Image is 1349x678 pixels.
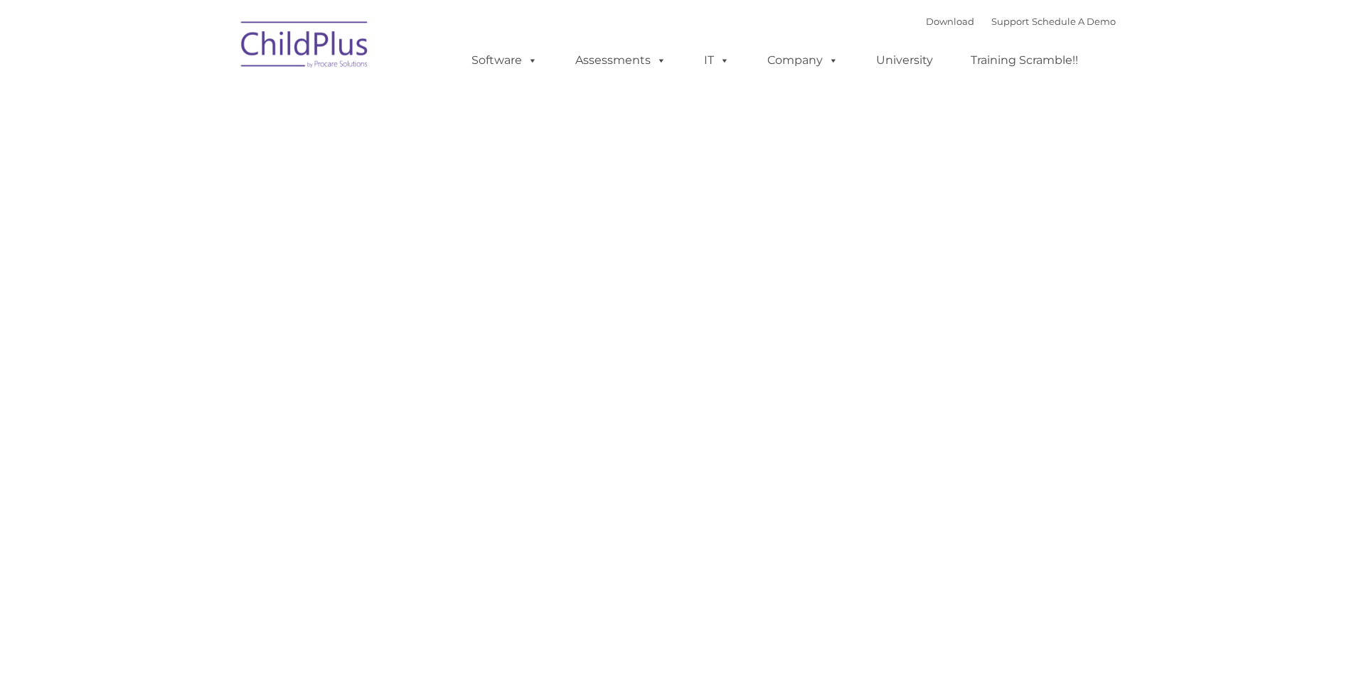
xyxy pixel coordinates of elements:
[1032,16,1116,27] a: Schedule A Demo
[862,46,947,75] a: University
[956,46,1092,75] a: Training Scramble!!
[234,11,376,82] img: ChildPlus by Procare Solutions
[753,46,853,75] a: Company
[690,46,744,75] a: IT
[926,16,1116,27] font: |
[457,46,552,75] a: Software
[926,16,974,27] a: Download
[561,46,681,75] a: Assessments
[991,16,1029,27] a: Support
